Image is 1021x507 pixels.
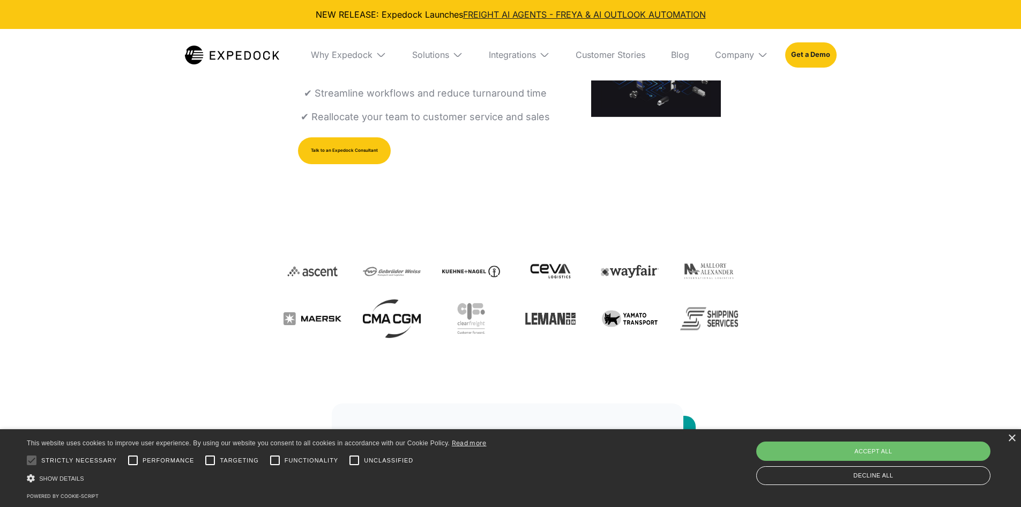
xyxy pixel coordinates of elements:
div: Integrations [489,49,536,60]
a: Read more [452,439,487,447]
p: ✔ Streamline workflows and reduce turnaround time [304,86,547,101]
div: Close [1008,435,1016,443]
div: NEW RELEASE: Expedock Launches [9,9,1012,20]
a: Talk to an Expedock Consultant [298,137,391,164]
a: Blog [662,29,698,80]
div: Integrations [480,29,558,80]
div: Solutions [404,29,472,80]
div: Why Expedock [302,29,395,80]
iframe: Chat Widget [967,455,1021,507]
span: Performance [143,456,195,465]
div: Company [706,29,777,80]
a: Powered by cookie-script [27,493,99,499]
div: Decline all [756,466,990,485]
div: Company [715,49,754,60]
div: Accept all [756,442,990,461]
span: Unclassified [364,456,413,465]
span: Targeting [220,456,258,465]
span: This website uses cookies to improve user experience. By using our website you consent to all coo... [27,439,450,447]
span: Show details [39,475,84,482]
p: ✔ Reallocate your team to customer service and sales [301,109,550,124]
span: Functionality [285,456,338,465]
div: Show details [27,473,487,484]
span: Strictly necessary [41,456,117,465]
a: Customer Stories [567,29,654,80]
div: Why Expedock [311,49,372,60]
div: Solutions [412,49,449,60]
a: FREIGHT AI AGENTS - FREYA & AI OUTLOOK AUTOMATION [463,9,706,20]
a: Get a Demo [785,42,836,67]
